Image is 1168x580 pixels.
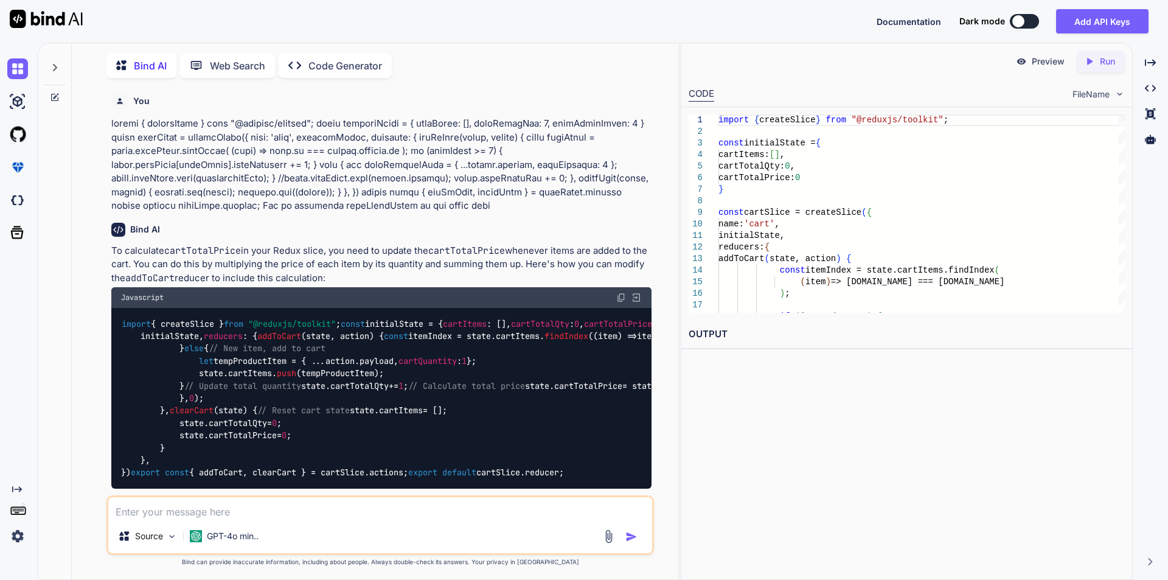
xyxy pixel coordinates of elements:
[379,405,423,416] span: cartItems
[805,277,826,287] span: item
[525,467,559,478] span: reducer
[554,380,622,391] span: cartTotalPrice
[718,173,795,183] span: cartTotalPrice:
[959,15,1005,27] span: Dark mode
[718,184,723,194] span: }
[1072,88,1110,100] span: FileName
[462,355,467,366] span: 1
[625,531,638,543] img: icon
[744,138,816,148] span: initialState =
[744,219,774,229] span: 'cart'
[785,288,790,298] span: ;
[846,254,851,264] span: {
[689,253,703,265] div: 13
[130,223,160,236] h6: Bind AI
[779,288,784,298] span: )
[744,208,861,217] span: cartSlice = createSlice
[209,430,277,441] span: cartTotalPrice
[209,343,325,354] span: // New item, add to cart
[689,265,703,276] div: 14
[861,312,866,321] span: 0
[689,207,703,218] div: 9
[1114,89,1125,99] img: chevron down
[257,330,301,341] span: addToCart
[272,418,277,428] span: 0
[184,380,301,391] span: // Update total quantity
[131,467,160,478] span: export
[689,172,703,184] div: 6
[718,242,765,252] span: reducers:
[785,161,790,171] span: 0
[106,557,654,567] p: Bind can provide inaccurate information, including about people. Always double-check its answers....
[718,219,744,229] span: name:
[133,95,150,107] h6: You
[209,418,267,428] span: cartTotalQty
[689,184,703,195] div: 7
[689,311,703,323] div: 18
[689,276,703,288] div: 15
[800,277,805,287] span: (
[7,91,28,112] img: ai-studio
[544,330,588,341] span: findIndex
[718,208,744,217] span: const
[496,330,540,341] span: cartItems
[779,150,784,159] span: ,
[384,330,408,341] span: const
[7,526,28,547] img: settings
[689,149,703,161] div: 4
[754,115,759,125] span: {
[308,58,382,73] p: Code Generator
[125,272,175,284] code: addToCart
[800,312,861,321] span: itemIndex >=
[207,530,259,542] p: GPT-4o min..
[815,115,820,125] span: }
[718,254,765,264] span: addToCart
[718,138,744,148] span: const
[1032,55,1065,68] p: Preview
[167,531,177,542] img: Pick Models
[689,230,703,242] div: 11
[584,318,652,329] span: cartTotalPrice
[779,265,805,275] span: const
[759,115,815,125] span: createSlice
[770,150,774,159] span: [
[689,161,703,172] div: 5
[1100,55,1115,68] p: Run
[877,16,941,27] span: Documentation
[718,150,770,159] span: cartItems:
[877,312,881,321] span: {
[210,58,265,73] p: Web Search
[689,138,703,149] div: 3
[602,529,616,543] img: attachment
[866,208,871,217] span: {
[836,254,841,264] span: )
[681,320,1132,349] h2: OUTPUT
[218,405,243,416] span: state
[189,393,194,404] span: 0
[306,330,369,341] span: state, action
[111,117,652,213] p: loremi { dolorsItame } cons "@adipisc/elitsed"; doeiu temporiNcidi = { utlaBoree: [], doloRemagNa...
[369,467,403,478] span: actions
[1016,56,1027,67] img: preview
[943,115,948,125] span: ;
[689,195,703,207] div: 8
[815,138,820,148] span: {
[826,115,846,125] span: from
[443,318,487,329] span: cartItems
[790,161,794,171] span: ,
[861,208,866,217] span: (
[805,265,994,275] span: itemIndex = state.cartItems.findIndex
[228,368,272,379] span: cartItems
[826,277,830,287] span: )
[994,265,999,275] span: (
[7,124,28,145] img: githubLight
[164,245,241,257] code: cartTotalPrice
[7,190,28,211] img: darkCloudIdeIcon
[689,87,714,102] div: CODE
[360,355,394,366] span: payload
[398,380,403,391] span: 1
[330,380,389,391] span: cartTotalQty
[764,254,769,264] span: (
[593,330,637,341] span: ( ) =>
[718,231,785,240] span: initialState,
